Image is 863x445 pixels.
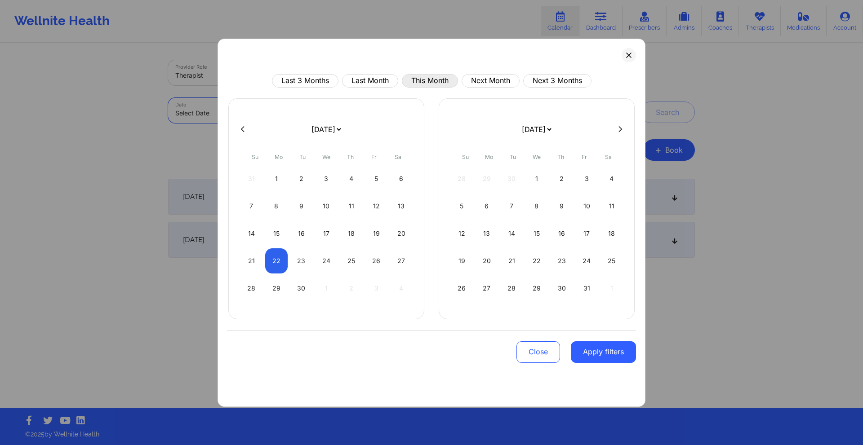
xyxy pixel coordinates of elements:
[340,166,363,191] div: Thu Sep 04 2025
[600,248,623,273] div: Sat Oct 25 2025
[575,276,598,301] div: Fri Oct 31 2025
[582,154,587,160] abbr: Friday
[395,154,401,160] abbr: Saturday
[550,166,573,191] div: Thu Oct 02 2025
[575,248,598,273] div: Fri Oct 24 2025
[299,154,306,160] abbr: Tuesday
[476,248,498,273] div: Mon Oct 20 2025
[290,276,313,301] div: Tue Sep 30 2025
[315,194,338,219] div: Wed Sep 10 2025
[476,194,498,219] div: Mon Oct 06 2025
[265,248,288,273] div: Mon Sep 22 2025
[550,276,573,301] div: Thu Oct 30 2025
[340,248,363,273] div: Thu Sep 25 2025
[390,248,413,273] div: Sat Sep 27 2025
[525,166,548,191] div: Wed Oct 01 2025
[315,221,338,246] div: Wed Sep 17 2025
[290,194,313,219] div: Tue Sep 09 2025
[450,221,473,246] div: Sun Oct 12 2025
[265,194,288,219] div: Mon Sep 08 2025
[500,221,523,246] div: Tue Oct 14 2025
[600,221,623,246] div: Sat Oct 18 2025
[550,248,573,273] div: Thu Oct 23 2025
[550,194,573,219] div: Thu Oct 09 2025
[290,166,313,191] div: Tue Sep 02 2025
[315,248,338,273] div: Wed Sep 24 2025
[265,276,288,301] div: Mon Sep 29 2025
[240,248,263,273] div: Sun Sep 21 2025
[365,221,388,246] div: Fri Sep 19 2025
[240,276,263,301] div: Sun Sep 28 2025
[485,154,493,160] abbr: Monday
[525,221,548,246] div: Wed Oct 15 2025
[523,74,592,88] button: Next 3 Months
[605,154,612,160] abbr: Saturday
[450,194,473,219] div: Sun Oct 05 2025
[525,248,548,273] div: Wed Oct 22 2025
[275,154,283,160] abbr: Monday
[265,221,288,246] div: Mon Sep 15 2025
[265,166,288,191] div: Mon Sep 01 2025
[510,154,516,160] abbr: Tuesday
[500,276,523,301] div: Tue Oct 28 2025
[340,221,363,246] div: Thu Sep 18 2025
[365,194,388,219] div: Fri Sep 12 2025
[450,276,473,301] div: Sun Oct 26 2025
[252,154,258,160] abbr: Sunday
[347,154,354,160] abbr: Thursday
[533,154,541,160] abbr: Wednesday
[500,194,523,219] div: Tue Oct 07 2025
[476,221,498,246] div: Mon Oct 13 2025
[315,166,338,191] div: Wed Sep 03 2025
[402,74,458,88] button: This Month
[450,248,473,273] div: Sun Oct 19 2025
[575,166,598,191] div: Fri Oct 03 2025
[240,194,263,219] div: Sun Sep 07 2025
[290,248,313,273] div: Tue Sep 23 2025
[525,194,548,219] div: Wed Oct 08 2025
[240,221,263,246] div: Sun Sep 14 2025
[462,154,469,160] abbr: Sunday
[365,166,388,191] div: Fri Sep 05 2025
[476,276,498,301] div: Mon Oct 27 2025
[371,154,377,160] abbr: Friday
[340,194,363,219] div: Thu Sep 11 2025
[557,154,564,160] abbr: Thursday
[290,221,313,246] div: Tue Sep 16 2025
[365,248,388,273] div: Fri Sep 26 2025
[600,166,623,191] div: Sat Oct 04 2025
[342,74,398,88] button: Last Month
[571,341,636,363] button: Apply filters
[390,194,413,219] div: Sat Sep 13 2025
[322,154,330,160] abbr: Wednesday
[462,74,520,88] button: Next Month
[550,221,573,246] div: Thu Oct 16 2025
[390,221,413,246] div: Sat Sep 20 2025
[272,74,338,88] button: Last 3 Months
[575,221,598,246] div: Fri Oct 17 2025
[516,341,560,363] button: Close
[390,166,413,191] div: Sat Sep 06 2025
[500,248,523,273] div: Tue Oct 21 2025
[600,194,623,219] div: Sat Oct 11 2025
[575,194,598,219] div: Fri Oct 10 2025
[525,276,548,301] div: Wed Oct 29 2025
